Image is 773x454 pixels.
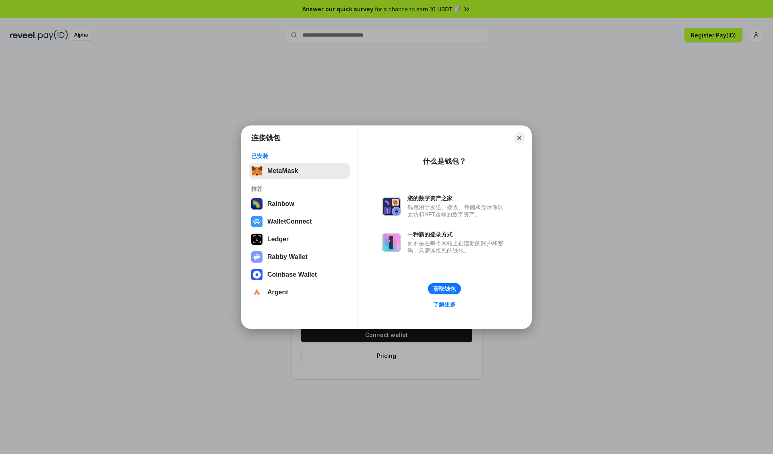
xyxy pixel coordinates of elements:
[251,269,262,280] img: svg+xml,%3Csvg%20width%3D%2228%22%20height%3D%2228%22%20viewBox%3D%220%200%2028%2028%22%20fill%3D...
[249,249,350,265] button: Rabby Wallet
[407,195,507,202] div: 您的数字资产之家
[251,133,280,143] h1: 连接钱包
[267,236,289,243] div: Ledger
[267,200,294,207] div: Rainbow
[249,214,350,230] button: WalletConnect
[251,251,262,263] img: svg+xml,%3Csvg%20xmlns%3D%22http%3A%2F%2Fwww.w3.org%2F2000%2Fsvg%22%20fill%3D%22none%22%20viewBox...
[249,196,350,212] button: Rainbow
[251,185,347,193] div: 推荐
[249,267,350,283] button: Coinbase Wallet
[428,283,461,294] button: 获取钱包
[514,132,525,144] button: Close
[251,234,262,245] img: svg+xml,%3Csvg%20xmlns%3D%22http%3A%2F%2Fwww.w3.org%2F2000%2Fsvg%22%20width%3D%2228%22%20height%3...
[251,198,262,210] img: svg+xml,%3Csvg%20width%3D%22120%22%20height%3D%22120%22%20viewBox%3D%220%200%20120%20120%22%20fil...
[251,216,262,227] img: svg+xml,%3Csvg%20width%3D%2228%22%20height%3D%2228%22%20viewBox%3D%220%200%2028%2028%22%20fill%3D...
[249,284,350,300] button: Argent
[267,253,308,261] div: Rabby Wallet
[407,240,507,254] div: 而不是在每个网站上创建新的账户和密码，只需连接您的钱包。
[251,287,262,298] img: svg+xml,%3Csvg%20width%3D%2228%22%20height%3D%2228%22%20viewBox%3D%220%200%2028%2028%22%20fill%3D...
[267,218,312,225] div: WalletConnect
[407,203,507,218] div: 钱包用于发送、接收、存储和显示像以太坊和NFT这样的数字资产。
[428,299,461,310] a: 了解更多
[267,167,298,175] div: MetaMask
[249,163,350,179] button: MetaMask
[423,156,466,166] div: 什么是钱包？
[251,165,262,177] img: svg+xml,%3Csvg%20fill%3D%22none%22%20height%3D%2233%22%20viewBox%3D%220%200%2035%2033%22%20width%...
[407,231,507,238] div: 一种新的登录方式
[249,231,350,247] button: Ledger
[433,285,456,292] div: 获取钱包
[267,289,288,296] div: Argent
[382,233,401,252] img: svg+xml,%3Csvg%20xmlns%3D%22http%3A%2F%2Fwww.w3.org%2F2000%2Fsvg%22%20fill%3D%22none%22%20viewBox...
[251,152,347,160] div: 已安装
[267,271,317,278] div: Coinbase Wallet
[382,197,401,216] img: svg+xml,%3Csvg%20xmlns%3D%22http%3A%2F%2Fwww.w3.org%2F2000%2Fsvg%22%20fill%3D%22none%22%20viewBox...
[433,301,456,308] div: 了解更多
